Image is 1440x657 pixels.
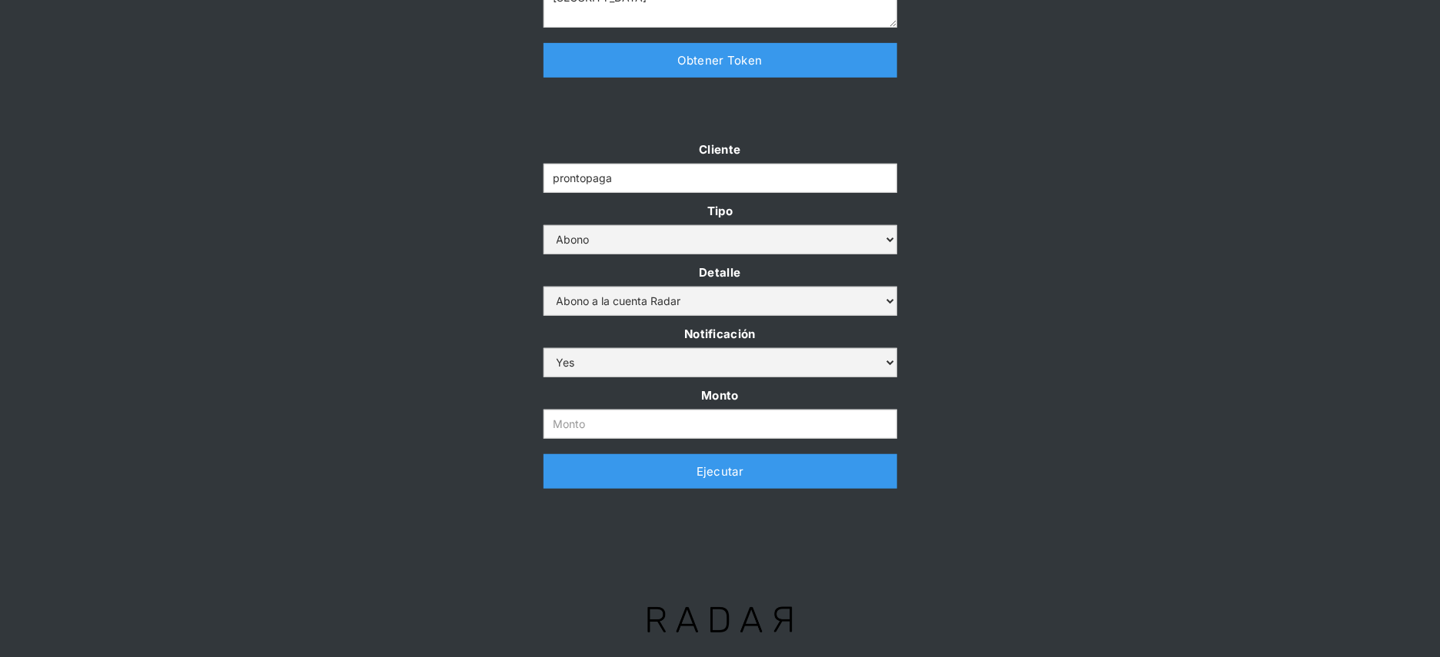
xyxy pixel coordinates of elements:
form: Form [544,139,897,439]
label: Notificación [544,324,897,344]
label: Detalle [544,262,897,283]
label: Cliente [544,139,897,160]
input: Example Text [544,164,897,193]
input: Monto [544,410,897,439]
label: Tipo [544,201,897,221]
a: Ejecutar [544,454,897,489]
label: Monto [544,385,897,406]
a: Obtener Token [544,43,897,78]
